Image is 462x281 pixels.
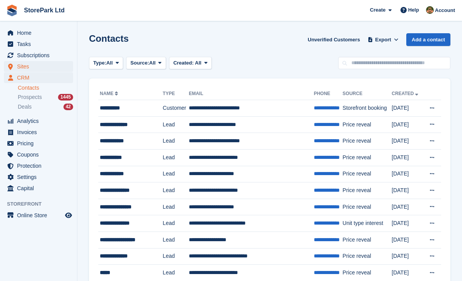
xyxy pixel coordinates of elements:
button: Source: All [126,57,166,70]
td: Price reveal [342,232,392,248]
span: Storefront [7,200,77,208]
td: Customer [163,100,189,117]
a: menu [4,27,73,38]
a: Add a contact [406,33,450,46]
td: [DATE] [392,248,423,265]
td: Lead [163,116,189,133]
img: Mark Butters [426,6,434,14]
div: 1445 [58,94,73,100]
a: menu [4,183,73,194]
a: Deals 42 [18,103,73,111]
a: menu [4,127,73,138]
span: Created: [173,60,194,66]
td: Lead [163,182,189,199]
td: Price reveal [342,116,392,133]
th: Phone [314,88,342,100]
td: [DATE] [392,199,423,215]
td: Lead [163,133,189,150]
th: Source [342,88,392,100]
span: Coupons [17,149,63,160]
button: Export [366,33,400,46]
img: stora-icon-8386f47178a22dfd0bd8f6a31ec36ba5ce8667c1dd55bd0f319d3a0aa187defe.svg [6,5,18,16]
td: [DATE] [392,232,423,248]
span: Invoices [17,127,63,138]
div: 42 [63,104,73,110]
span: Pricing [17,138,63,149]
a: menu [4,210,73,221]
td: Unit type interest [342,215,392,232]
td: Price reveal [342,199,392,215]
a: StorePark Ltd [21,4,68,17]
td: Price reveal [342,166,392,182]
span: Deals [18,103,32,111]
th: Email [189,88,314,100]
span: Prospects [18,94,42,101]
a: Prospects 1445 [18,93,73,101]
span: Help [408,6,419,14]
td: Storefront booking [342,100,392,117]
td: [DATE] [392,182,423,199]
a: Name [100,91,120,96]
a: menu [4,116,73,126]
td: [DATE] [392,215,423,232]
a: menu [4,50,73,61]
a: Preview store [64,211,73,220]
td: [DATE] [392,100,423,117]
h1: Contacts [89,33,129,44]
a: menu [4,39,73,49]
a: Unverified Customers [305,33,363,46]
span: Source: [130,59,149,67]
span: Capital [17,183,63,194]
span: All [195,60,202,66]
a: menu [4,172,73,182]
td: Lead [163,149,189,166]
td: [DATE] [392,149,423,166]
span: Create [370,6,385,14]
span: Tasks [17,39,63,49]
td: Price reveal [342,182,392,199]
td: Price reveal [342,133,392,150]
td: Price reveal [342,149,392,166]
span: Online Store [17,210,63,221]
span: Export [375,36,391,44]
td: Lead [163,199,189,215]
td: [DATE] [392,116,423,133]
span: Subscriptions [17,50,63,61]
a: menu [4,138,73,149]
span: All [106,59,113,67]
td: [DATE] [392,133,423,150]
span: Home [17,27,63,38]
span: Settings [17,172,63,182]
td: Lead [163,166,189,182]
th: Type [163,88,189,100]
span: Analytics [17,116,63,126]
a: Contacts [18,84,73,92]
td: Price reveal [342,248,392,265]
a: menu [4,149,73,160]
a: menu [4,61,73,72]
a: Created [392,91,420,96]
a: menu [4,72,73,83]
button: Type: All [89,57,123,70]
span: Type: [93,59,106,67]
span: CRM [17,72,63,83]
td: Lead [163,232,189,248]
span: Sites [17,61,63,72]
span: Account [435,7,455,14]
span: Protection [17,160,63,171]
span: All [149,59,156,67]
button: Created: All [169,57,212,70]
td: Lead [163,248,189,265]
a: menu [4,160,73,171]
td: Lead [163,215,189,232]
td: [DATE] [392,166,423,182]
